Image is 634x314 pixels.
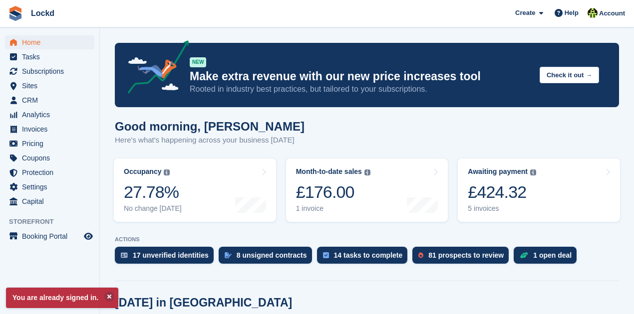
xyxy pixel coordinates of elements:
a: 14 tasks to complete [317,247,413,269]
a: 17 unverified identities [115,247,219,269]
div: £424.32 [468,182,536,202]
div: 81 prospects to review [428,251,504,259]
div: 1 invoice [296,204,370,213]
div: Occupancy [124,167,161,176]
img: verify_identity-adf6edd0f0f0b5bbfe63781bf79b02c33cf7c696d77639b501bdc392416b5a36.svg [121,252,128,258]
a: Awaiting payment £424.32 5 invoices [458,158,620,222]
a: menu [5,165,94,179]
a: menu [5,180,94,194]
img: price-adjustments-announcement-icon-8257ccfd72463d97f412b2fc003d46551f7dbcb40ab6d574587a9cd5c0d94... [119,40,189,97]
span: Home [22,35,82,49]
img: deal-1b604bf984904fb50ccaf53a9ad4b4a5d6e5aea283cecdc64d6e3604feb123c2.svg [520,252,528,259]
div: Awaiting payment [468,167,528,176]
img: Jamie Budding [588,8,598,18]
span: Analytics [22,108,82,122]
div: £176.00 [296,182,370,202]
a: Lockd [27,5,58,21]
p: You are already signed in. [6,288,118,308]
img: prospect-51fa495bee0391a8d652442698ab0144808aea92771e9ea1ae160a38d050c398.svg [418,252,423,258]
img: task-75834270c22a3079a89374b754ae025e5fb1db73e45f91037f5363f120a921f8.svg [323,252,329,258]
a: menu [5,122,94,136]
img: icon-info-grey-7440780725fd019a000dd9b08b2336e03edf1995a4989e88bcd33f0948082b44.svg [530,169,536,175]
div: No change [DATE] [124,204,182,213]
span: Create [515,8,535,18]
button: Check it out → [540,67,599,83]
span: Coupons [22,151,82,165]
a: 1 open deal [514,247,582,269]
div: 17 unverified identities [133,251,209,259]
a: menu [5,108,94,122]
p: Make extra revenue with our new price increases tool [190,69,532,84]
a: 8 unsigned contracts [219,247,317,269]
a: menu [5,151,94,165]
a: menu [5,50,94,64]
p: ACTIONS [115,236,619,243]
a: Month-to-date sales £176.00 1 invoice [286,158,448,222]
h2: [DATE] in [GEOGRAPHIC_DATA] [115,296,292,310]
div: 14 tasks to complete [334,251,403,259]
a: Occupancy 27.78% No change [DATE] [114,158,276,222]
span: Protection [22,165,82,179]
span: Tasks [22,50,82,64]
span: Capital [22,194,82,208]
span: Sites [22,79,82,93]
h1: Good morning, [PERSON_NAME] [115,120,305,133]
div: Month-to-date sales [296,167,362,176]
a: Preview store [82,230,94,242]
p: Here's what's happening across your business [DATE] [115,135,305,146]
p: Rooted in industry best practices, but tailored to your subscriptions. [190,84,532,95]
span: Invoices [22,122,82,136]
a: menu [5,229,94,243]
span: Pricing [22,137,82,151]
img: stora-icon-8386f47178a22dfd0bd8f6a31ec36ba5ce8667c1dd55bd0f319d3a0aa187defe.svg [8,6,23,21]
span: Settings [22,180,82,194]
img: icon-info-grey-7440780725fd019a000dd9b08b2336e03edf1995a4989e88bcd33f0948082b44.svg [164,169,170,175]
a: menu [5,194,94,208]
div: 5 invoices [468,204,536,213]
span: CRM [22,93,82,107]
div: 27.78% [124,182,182,202]
span: Help [565,8,579,18]
span: Subscriptions [22,64,82,78]
div: 1 open deal [533,251,572,259]
a: 81 prospects to review [412,247,514,269]
span: Account [599,8,625,18]
a: menu [5,64,94,78]
a: menu [5,35,94,49]
img: contract_signature_icon-13c848040528278c33f63329250d36e43548de30e8caae1d1a13099fd9432cc5.svg [225,252,232,258]
div: NEW [190,57,206,67]
img: icon-info-grey-7440780725fd019a000dd9b08b2336e03edf1995a4989e88bcd33f0948082b44.svg [364,169,370,175]
a: menu [5,79,94,93]
span: Storefront [9,217,99,227]
a: menu [5,93,94,107]
div: 8 unsigned contracts [237,251,307,259]
a: menu [5,137,94,151]
span: Booking Portal [22,229,82,243]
